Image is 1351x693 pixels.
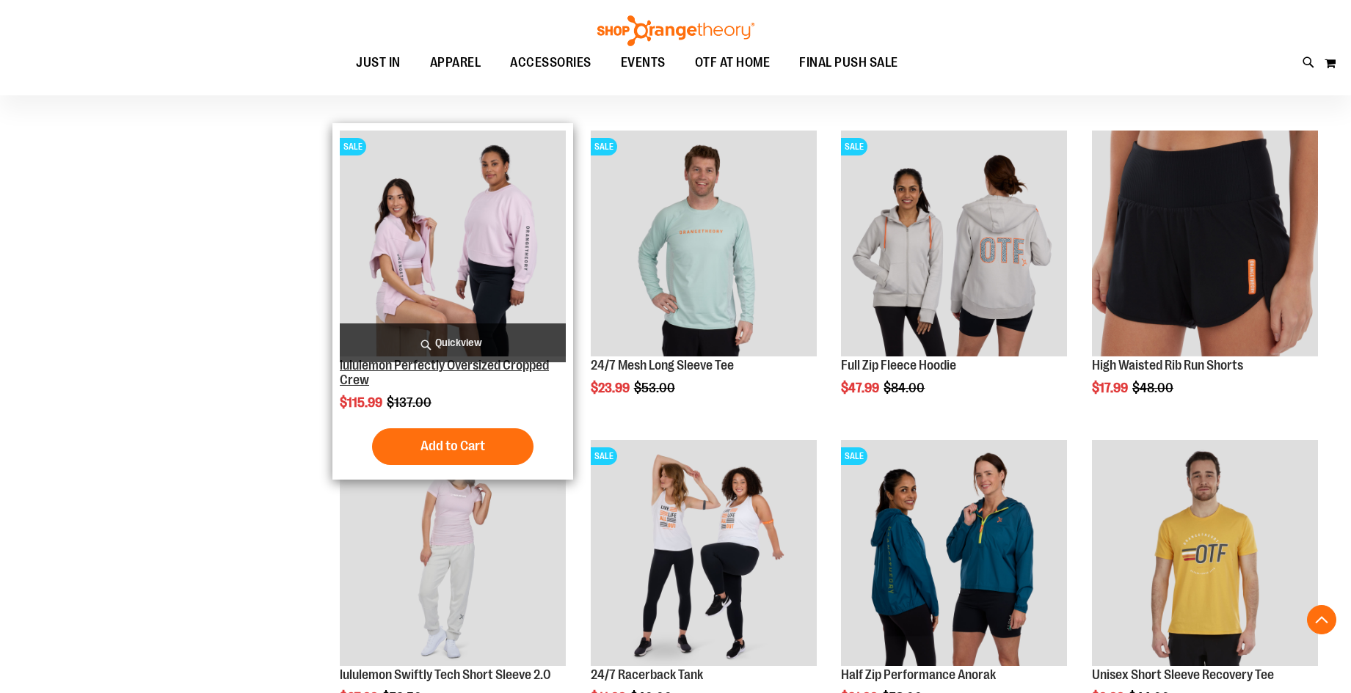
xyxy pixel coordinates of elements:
a: Main Image of 1457091SALE [841,131,1067,359]
span: EVENTS [621,46,666,79]
span: $115.99 [340,395,385,410]
span: OTF AT HOME [695,46,771,79]
a: FINAL PUSH SALE [784,46,913,79]
a: OTF AT HOME [680,46,785,80]
div: product [583,123,824,433]
div: product [834,123,1074,433]
a: 24/7 Racerback Tank [591,667,703,682]
a: Quickview [340,323,566,362]
span: $137.00 [387,395,434,410]
div: product [1085,123,1325,433]
a: lululemon Swiftly Tech Short Sleeve 2.0 [340,440,566,668]
a: 24/7 Racerback TankSALE [591,440,817,668]
span: APPAREL [430,46,481,79]
img: Main Image of 1457095 [591,131,817,356]
span: $84.00 [884,381,927,395]
a: Half Zip Performance Anorak [841,667,996,682]
a: ACCESSORIES [495,46,606,80]
a: lululemon Perfectly Oversized Cropped CrewSALE [340,131,566,359]
span: SALE [591,447,617,465]
span: Add to Cart [420,438,485,454]
a: JUST IN [341,46,415,80]
img: Half Zip Performance Anorak [841,440,1067,666]
img: Shop Orangetheory [595,15,757,46]
span: FINAL PUSH SALE [799,46,898,79]
span: SALE [340,138,366,155]
span: JUST IN [356,46,401,79]
span: $23.99 [591,381,632,395]
img: Product image for Unisex Short Sleeve Recovery Tee [1092,440,1318,666]
img: lululemon Perfectly Oversized Cropped Crew [340,131,566,356]
a: Unisex Short Sleeve Recovery Tee [1092,667,1274,682]
img: Main Image of 1457091 [841,131,1067,356]
img: High Waisted Rib Run Shorts [1092,131,1318,356]
a: EVENTS [606,46,680,80]
a: Half Zip Performance AnorakSALE [841,440,1067,668]
a: Product image for Unisex Short Sleeve Recovery Tee [1092,440,1318,668]
div: product [332,123,573,480]
span: SALE [591,138,617,155]
a: lululemon Perfectly Oversized Cropped Crew [340,358,549,387]
img: lululemon Swiftly Tech Short Sleeve 2.0 [340,440,566,666]
a: Main Image of 1457095SALE [591,131,817,359]
span: SALE [841,138,867,155]
span: SALE [841,447,867,465]
a: 24/7 Mesh Long Sleeve Tee [591,358,734,373]
button: Add to Cart [372,428,534,465]
a: High Waisted Rib Run Shorts [1092,131,1318,359]
img: 24/7 Racerback Tank [591,440,817,666]
button: Back To Top [1307,605,1336,634]
span: $47.99 [841,381,881,395]
a: Full Zip Fleece Hoodie [841,358,956,373]
span: $53.00 [634,381,677,395]
a: High Waisted Rib Run Shorts [1092,358,1243,373]
span: $17.99 [1092,381,1130,395]
a: lululemon Swiftly Tech Short Sleeve 2.0 [340,667,551,682]
span: $48.00 [1132,381,1176,395]
a: APPAREL [415,46,496,80]
span: ACCESSORIES [510,46,591,79]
